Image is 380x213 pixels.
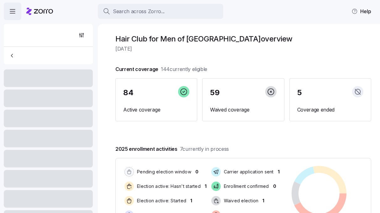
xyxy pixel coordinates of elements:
[113,8,165,15] span: Search across Zorro...
[115,45,371,53] span: [DATE]
[135,169,191,175] span: Pending election window
[222,183,269,189] span: Enrollment confirmed
[115,145,229,153] span: 2025 enrollment activities
[297,106,363,114] span: Coverage ended
[210,89,219,96] span: 59
[123,89,133,96] span: 84
[262,198,264,204] span: 1
[346,5,376,18] button: Help
[222,198,259,204] span: Waived election
[222,169,274,175] span: Carrier application sent
[115,65,207,73] span: Current coverage
[351,8,371,15] span: Help
[135,198,186,204] span: Election active: Started
[297,89,302,96] span: 5
[180,145,229,153] span: 7 currently in process
[210,106,276,114] span: Waived coverage
[123,106,189,114] span: Active coverage
[98,4,223,19] button: Search across Zorro...
[115,34,371,44] h1: Hair Club for Men of [GEOGRAPHIC_DATA] overview
[161,65,207,73] span: 144 currently eligible
[278,169,280,175] span: 1
[195,169,198,175] span: 0
[190,198,192,204] span: 1
[135,183,201,189] span: Election active: Hasn't started
[273,183,276,189] span: 0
